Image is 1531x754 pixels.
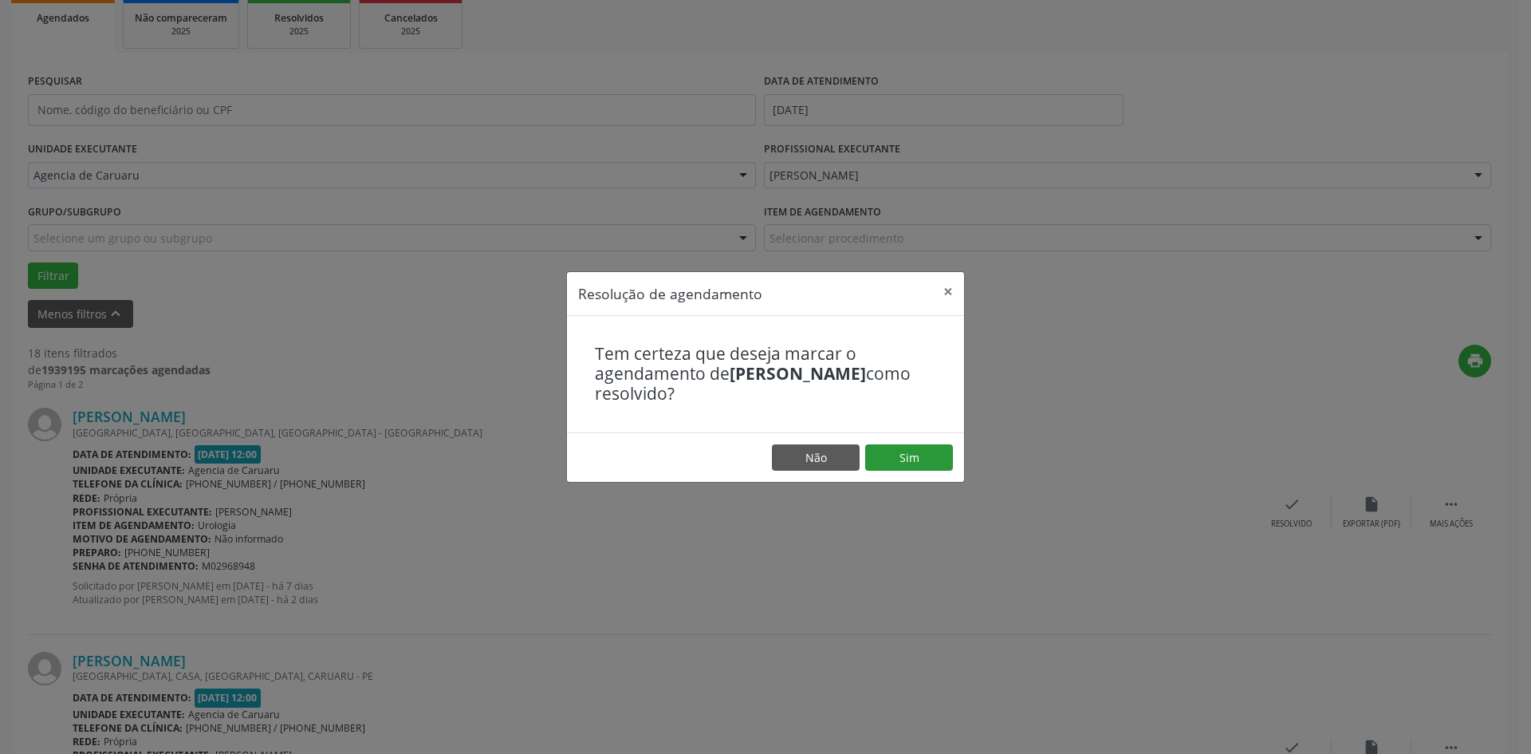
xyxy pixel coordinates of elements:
[730,362,866,385] b: [PERSON_NAME]
[595,344,936,405] h4: Tem certeza que deseja marcar o agendamento de como resolvido?
[865,444,953,472] button: Sim
[932,272,964,311] button: Close
[578,283,762,304] h5: Resolução de agendamento
[772,444,860,472] button: Não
